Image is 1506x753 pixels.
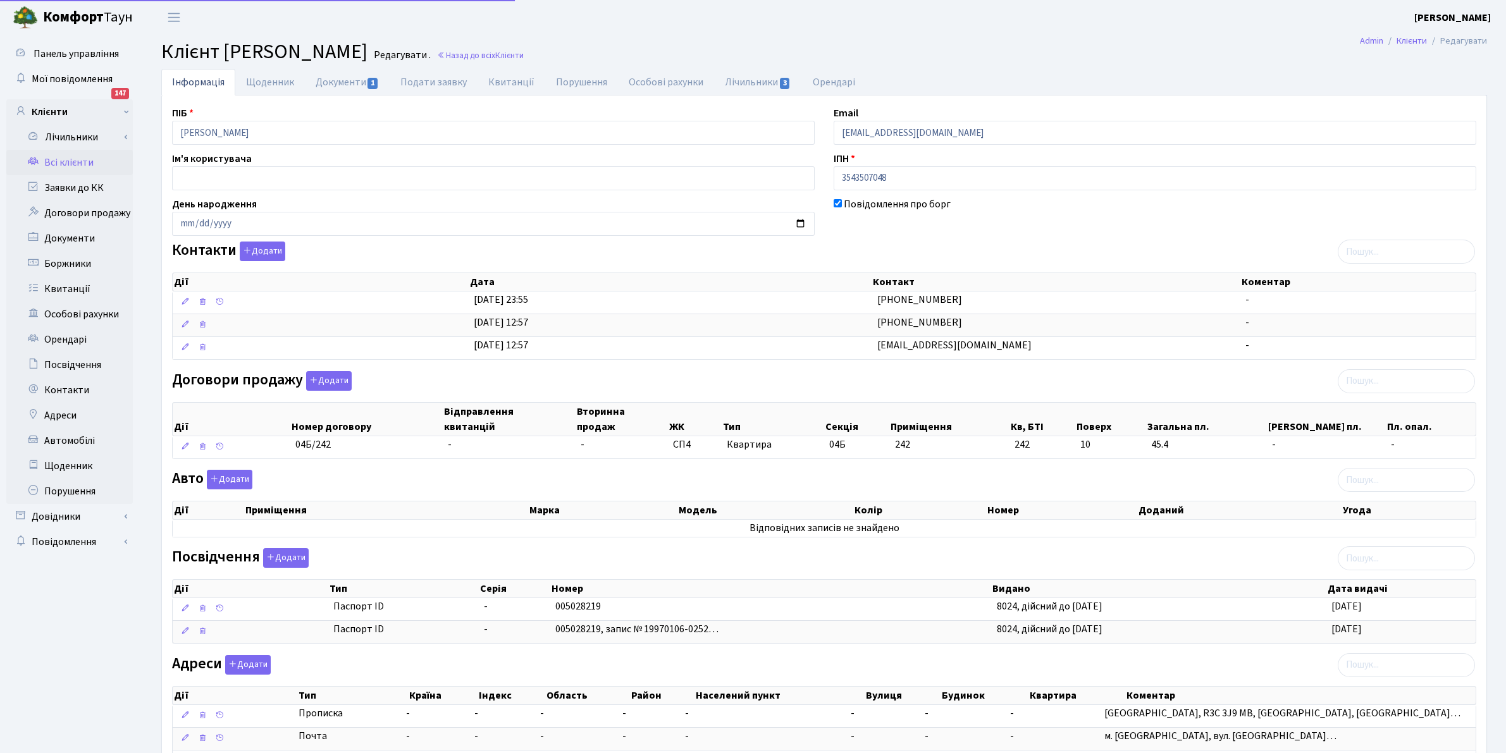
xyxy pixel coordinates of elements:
th: Марка [528,501,677,519]
span: - [474,729,478,743]
th: Секція [824,403,890,436]
span: Паспорт ID [333,599,474,614]
span: 1 [367,78,378,89]
label: ІПН [834,151,855,166]
span: Таун [43,7,133,28]
a: Особові рахунки [618,69,714,95]
label: Ім'я користувача [172,151,252,166]
a: Admin [1360,34,1383,47]
th: Тип [722,403,824,436]
th: Тип [328,580,478,597]
th: Район [630,687,694,704]
th: Тип [297,687,408,704]
span: - [1391,438,1471,452]
a: Документи [305,69,390,95]
b: [PERSON_NAME] [1414,11,1491,25]
span: - [1245,315,1249,329]
div: 147 [111,88,129,99]
span: [DATE] 12:57 [474,315,528,329]
span: СП4 [673,438,716,452]
span: - [851,729,855,743]
span: - [484,599,488,613]
a: Довідники [6,504,133,529]
th: Колір [853,501,986,519]
span: - [622,706,626,720]
a: Договори продажу [6,200,133,226]
button: Переключити навігацію [158,7,190,28]
label: Повідомлення про борг [844,197,951,212]
th: Коментар [1240,273,1476,291]
th: Дата [469,273,872,291]
th: Доданий [1137,501,1342,519]
span: 8024, дійсний до [DATE] [997,599,1102,613]
a: Контакти [6,377,133,403]
span: 45.4 [1151,438,1262,452]
a: Адреси [6,403,133,428]
a: Щоденник [6,453,133,479]
span: - [1245,338,1249,352]
th: Приміщення [244,501,528,519]
span: 10 [1080,438,1141,452]
a: Документи [6,226,133,251]
a: Квитанції [478,69,545,95]
a: Панель управління [6,41,133,66]
a: Додати [204,468,252,490]
span: - [1010,706,1014,720]
span: [EMAIL_ADDRESS][DOMAIN_NAME] [877,338,1032,352]
label: Контакти [172,242,285,261]
label: День народження [172,197,257,212]
th: Коментар [1125,687,1475,704]
span: Прописка [299,706,343,721]
th: Серія [479,580,550,597]
span: - [484,622,488,636]
th: Квартира [1028,687,1125,704]
a: Повідомлення [6,529,133,554]
a: Додати [237,240,285,262]
th: Загальна пл. [1146,403,1267,436]
a: Орендарі [6,327,133,352]
th: ЖК [668,403,721,436]
span: 8024, дійсний до [DATE] [997,622,1102,636]
th: Пл. опал. [1386,403,1476,436]
label: ПІБ [172,106,194,121]
a: Додати [303,369,352,391]
span: - [474,706,478,720]
span: 242 [1015,438,1070,452]
a: Порушення [6,479,133,504]
span: - [406,706,464,721]
a: Лічильники [15,125,133,150]
span: м. [GEOGRAPHIC_DATA], вул. [GEOGRAPHIC_DATA]… [1104,729,1336,743]
a: Клієнти [1397,34,1427,47]
a: Додати [222,652,271,675]
nav: breadcrumb [1341,28,1506,54]
label: Договори продажу [172,371,352,391]
a: Додати [260,546,309,568]
a: Заявки до КК [6,175,133,200]
span: 005028219 [555,599,601,613]
th: Номер [550,580,992,597]
th: Індекс [478,687,545,704]
span: Панель управління [34,47,119,61]
a: Квитанції [6,276,133,302]
span: - [622,729,626,743]
b: Комфорт [43,7,104,27]
span: Мої повідомлення [32,72,113,86]
th: Поверх [1075,403,1146,436]
th: Номер [986,501,1137,519]
a: Подати заявку [390,69,478,95]
span: - [1245,293,1249,307]
li: Редагувати [1427,34,1487,48]
span: - [1272,438,1381,452]
button: Договори продажу [306,371,352,391]
th: Дії [173,273,469,291]
th: Номер договору [290,403,443,436]
a: Клієнти [6,99,133,125]
span: [GEOGRAPHIC_DATA], R3C 3J9 MB, [GEOGRAPHIC_DATA], [GEOGRAPHIC_DATA]… [1104,706,1460,720]
input: Пошук... [1338,653,1475,677]
th: Будинок [941,687,1028,704]
span: Паспорт ID [333,622,474,637]
span: Квартира [727,438,819,452]
span: - [581,438,584,451]
button: Адреси [225,655,271,675]
img: logo.png [13,5,38,30]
